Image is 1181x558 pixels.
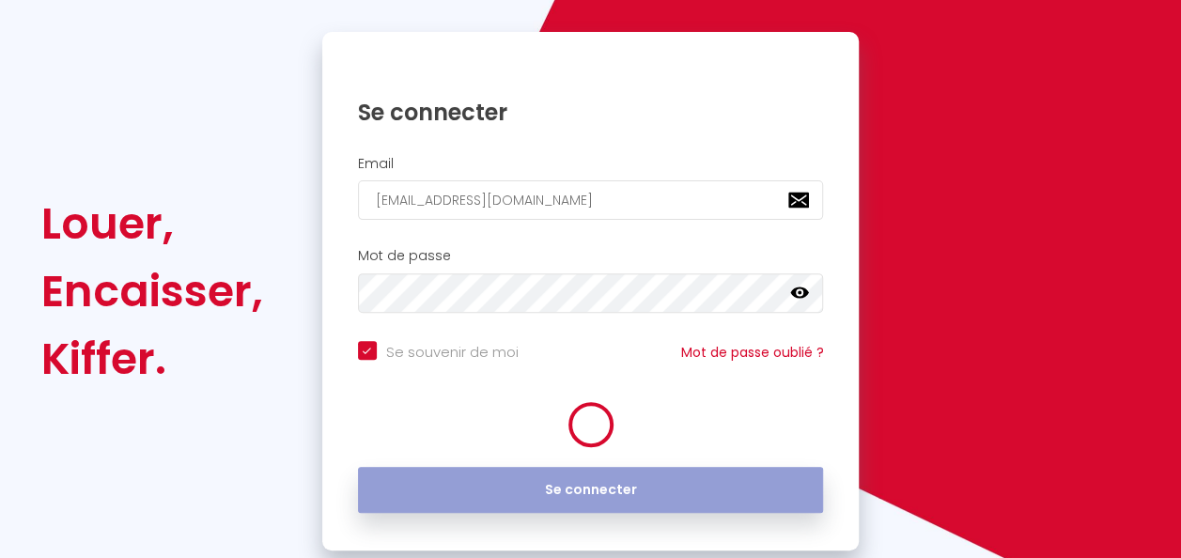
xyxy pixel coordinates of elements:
h2: Mot de passe [358,248,824,264]
a: Mot de passe oublié ? [680,343,823,362]
h2: Email [358,156,824,172]
h1: Se connecter [358,98,824,127]
div: Encaisser, [41,257,263,325]
input: Ton Email [358,180,824,220]
div: Kiffer. [41,325,263,393]
button: Se connecter [358,467,824,514]
div: Louer, [41,190,263,257]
